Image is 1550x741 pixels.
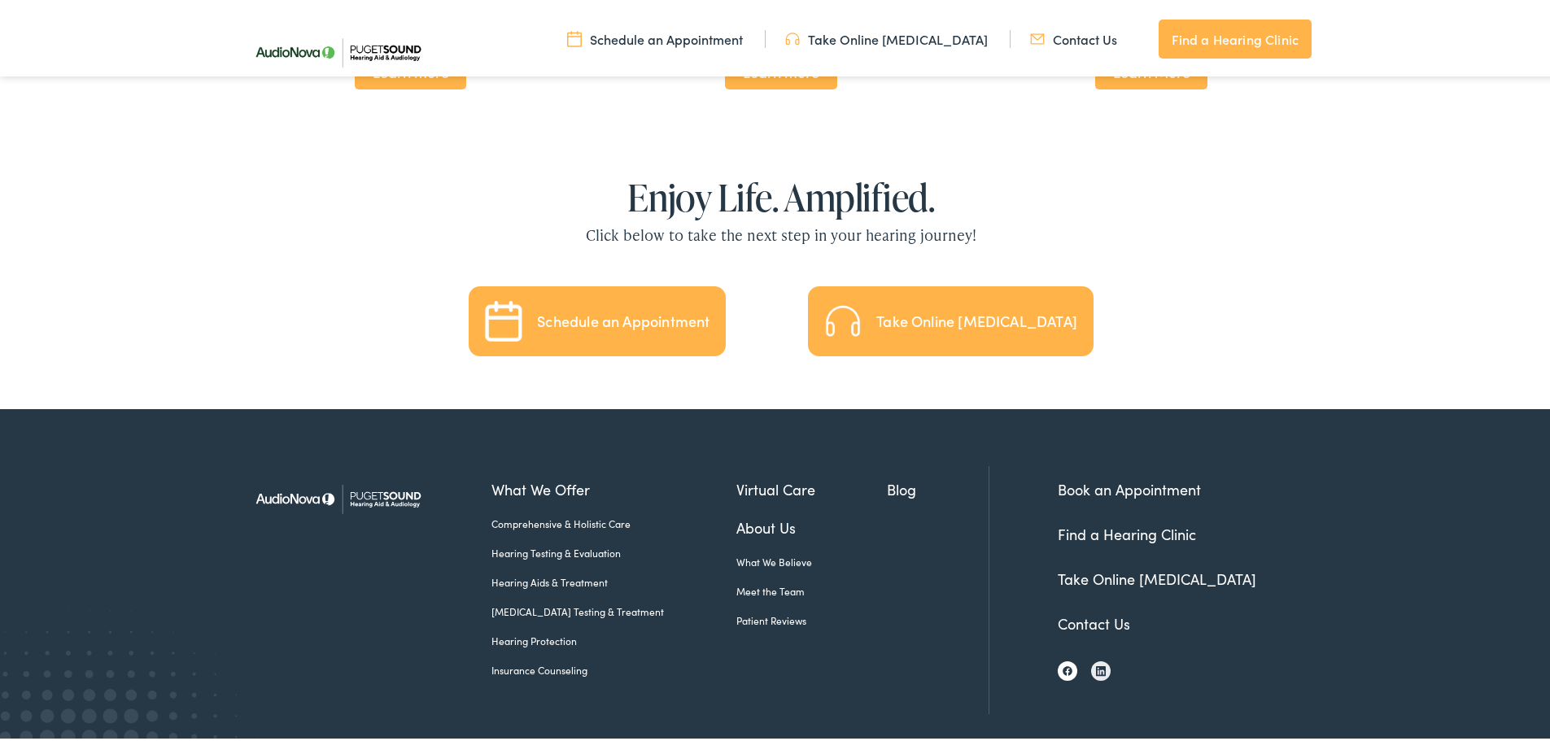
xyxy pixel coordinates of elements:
[736,551,888,566] a: What We Believe
[491,660,736,674] a: Insurance Counseling
[469,283,726,353] a: Schedule an Appointment Schedule an Appointment
[808,283,1093,353] a: Take an Online Hearing Test Take Online [MEDICAL_DATA]
[887,475,989,497] a: Blog
[1095,51,1207,86] span: Learn More
[1058,521,1196,541] a: Find a Hearing Clinic
[1058,476,1201,496] a: Book an Appointment
[1159,16,1312,55] a: Find a Hearing Clinic
[491,630,736,645] a: Hearing Protection
[567,27,743,45] a: Schedule an Appointment
[491,475,736,497] a: What We Offer
[736,513,888,535] a: About Us
[1058,565,1256,586] a: Take Online [MEDICAL_DATA]
[491,601,736,616] a: [MEDICAL_DATA] Testing & Treatment
[725,51,836,86] span: Learn more
[355,51,466,86] span: Learn more
[537,311,710,325] div: Schedule an Appointment
[785,27,988,45] a: Take Online [MEDICAL_DATA]
[823,298,863,338] img: Take an Online Hearing Test
[244,463,431,529] img: Puget Sound Hearing Aid & Audiology
[491,572,736,586] a: Hearing Aids & Treatment
[483,298,524,338] img: Schedule an Appointment
[736,475,888,497] a: Virtual Care
[491,543,736,557] a: Hearing Testing & Evaluation
[1058,610,1130,630] a: Contact Us
[1030,27,1045,45] img: utility icon
[736,581,888,595] a: Meet the Team
[567,27,582,45] img: utility icon
[491,513,736,528] a: Comprehensive & Holistic Care
[736,610,888,625] a: Patient Reviews
[876,311,1077,325] div: Take Online [MEDICAL_DATA]
[785,27,800,45] img: utility icon
[1063,663,1072,673] img: Facebook icon, indicating the presence of the site or brand on the social media platform.
[1096,662,1106,673] img: LinkedIn
[1030,27,1117,45] a: Contact Us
